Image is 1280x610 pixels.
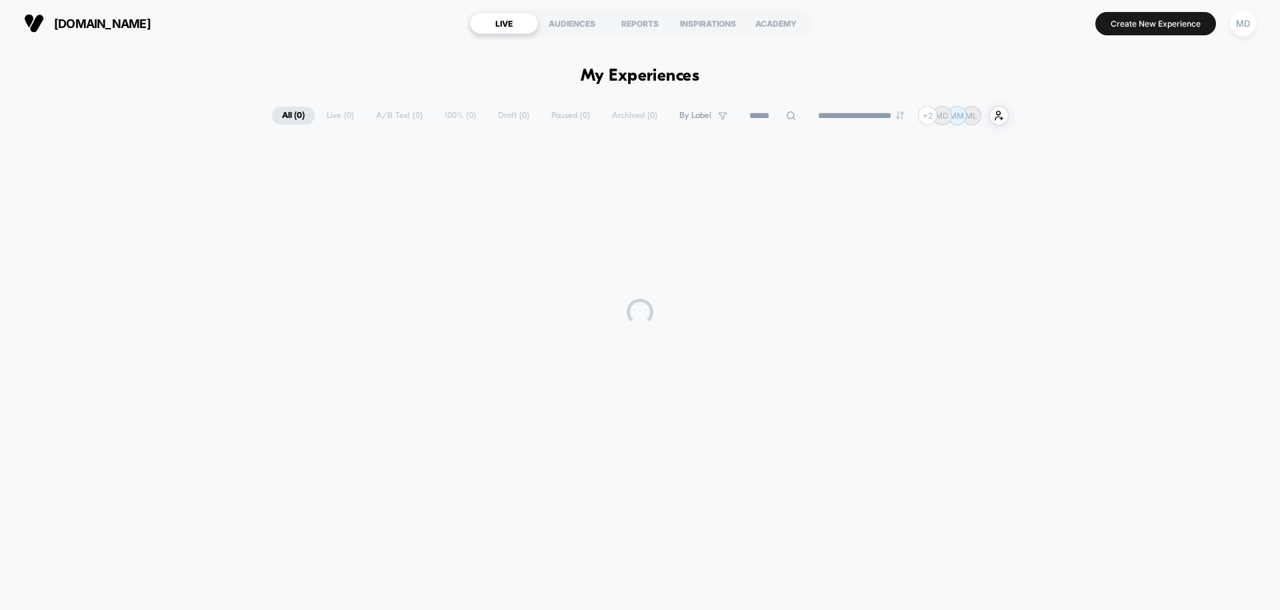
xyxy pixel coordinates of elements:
div: MD [1230,11,1256,37]
p: MM [949,111,964,121]
span: By Label [679,111,711,121]
div: INSPIRATIONS [674,13,742,34]
div: REPORTS [606,13,674,34]
div: ACADEMY [742,13,810,34]
div: AUDIENCES [538,13,606,34]
span: All ( 0 ) [272,107,315,125]
h1: My Experiences [581,67,700,86]
img: end [896,111,904,119]
p: MD [935,111,949,121]
button: Create New Experience [1095,12,1216,35]
button: [DOMAIN_NAME] [20,13,155,34]
button: MD [1226,10,1260,37]
div: LIVE [470,13,538,34]
span: [DOMAIN_NAME] [54,17,151,31]
div: + 2 [918,106,937,125]
img: Visually logo [24,13,44,33]
p: ML [965,111,977,121]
